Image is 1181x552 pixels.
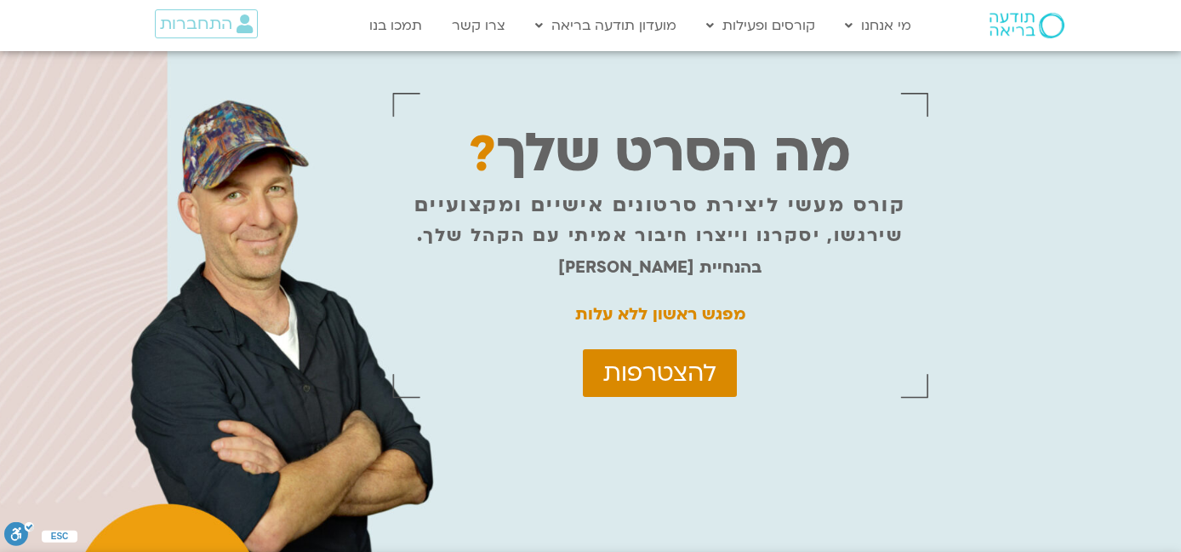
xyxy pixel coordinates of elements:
a: להצטרפות [583,349,737,397]
a: תמכו בנו [361,9,431,42]
img: תודעה בריאה [990,13,1064,38]
strong: בהנחיית [PERSON_NAME] [558,256,762,279]
span: ? [469,121,496,188]
span: להצטרפות [603,359,716,387]
a: צרו קשר [443,9,514,42]
p: מה הסרט שלך [469,143,851,165]
p: שירגשו, יסקרנו וייצרו חיבור אמיתי עם הקהל שלך. [417,225,903,247]
a: התחברות [155,9,258,38]
span: התחברות [160,14,232,33]
a: מי אנחנו [836,9,920,42]
a: מועדון תודעה בריאה [527,9,685,42]
a: קורסים ופעילות [698,9,824,42]
strong: מפגש ראשון ללא עלות [575,303,745,325]
p: קורס מעשי ליצירת סרטונים אישיים ומקצועיים [414,194,905,216]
